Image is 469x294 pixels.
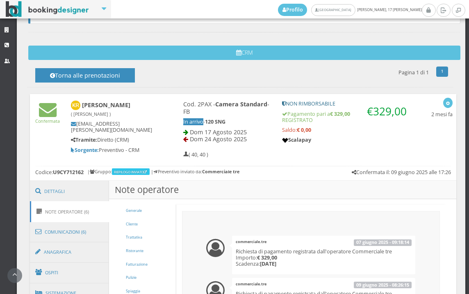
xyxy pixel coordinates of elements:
img: BookingDesigner.com [6,1,89,17]
h5: Preventivo - CRM [71,147,155,153]
h6: | Preventivo inviato da: [151,169,239,175]
span: 07 giugno 2025 - 09:18:14 [354,239,412,246]
a: Anagrafica [30,241,109,263]
img: KATIUSCIA RITA IPPOLITO [71,101,80,110]
b: € 329,00 [257,254,277,261]
b: Tramite: [71,136,97,143]
b: Sorgente: [71,147,99,154]
h5: 2 mesi fa [431,111,453,117]
h5: Codice: [35,169,84,175]
a: [GEOGRAPHIC_DATA] [311,4,355,16]
span: In arrivo [183,118,203,125]
span: 09 giugno 2025 - 08:26:15 [354,282,412,288]
a: 1 [436,67,448,77]
b: Scalapay [282,136,311,143]
h3: Note operatore [109,181,456,199]
span: € [367,104,407,119]
h5: Pagina 1 di 1 [398,69,429,76]
span: 329,00 [373,104,407,119]
strong: € 0,00 [297,126,311,133]
a: Pulizie [120,271,165,284]
h5: - [183,119,271,125]
button: Torna alle prenotazioni [35,68,135,83]
a: Fatturazione [120,258,165,271]
a: Generale [120,204,165,217]
h5: [EMAIL_ADDRESS][PERSON_NAME][DOMAIN_NAME] [71,121,155,133]
a: Dettagli [30,181,109,202]
button: CRM [28,46,460,60]
h4: Cod. 2PAX - - FB [183,101,271,115]
h5: ( 40, 40 ) [183,152,208,158]
h6: | Gruppo: [87,169,150,175]
b: 120 SNG [205,118,225,125]
b: Commerciale tre [202,168,239,175]
b: U9CY712162 [53,169,84,176]
a: Cliente [120,218,165,231]
b: Camera Standard [215,100,267,108]
span: Dom 17 Agosto 2025 [190,128,247,136]
h5: NON RIMBORSABILE [282,101,410,107]
a: RIEPILOGO INVIATO [114,170,148,174]
strong: € 329,00 [330,110,350,117]
span: [PERSON_NAME], 17 [PERSON_NAME] [278,4,422,16]
b: [DATE] [260,260,276,267]
span: commerciale.tre [236,239,266,244]
h5: Pagamento pari a REGISTRATO [282,111,410,123]
a: Trattativa [120,231,165,244]
small: ( [PERSON_NAME] ) [71,111,111,117]
h5: Saldo: [282,127,410,133]
a: Ristorante [120,245,165,257]
h4: Torna alle prenotazioni [44,72,125,85]
b: [PERSON_NAME] [71,101,130,117]
a: Note Operatore (6) [30,201,109,222]
a: Ospiti [30,262,109,283]
span: Dom 24 Agosto 2025 [190,135,247,143]
span: commerciale.tre [236,281,266,287]
a: Confermata [35,111,60,124]
img: logo-scalapay.png [282,137,288,143]
h5: Diretto (CRM) [71,137,155,143]
h5: Richiesta di pagamento registrata dall'operatore Commerciale tre Importo: Scadenza: [236,248,412,267]
h5: Confermata il: 09 giugno 2025 alle 17:26 [352,169,451,175]
a: Comunicazioni (6) [30,221,109,243]
a: Profilo [278,4,307,16]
